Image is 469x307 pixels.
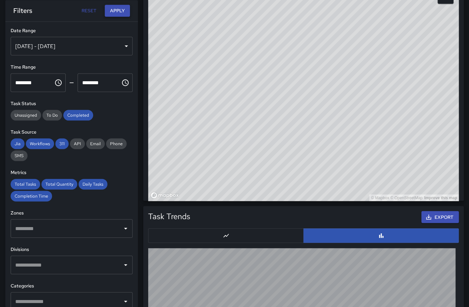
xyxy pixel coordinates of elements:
div: To Do [42,110,62,120]
div: Phone [106,138,127,149]
h6: Divisions [11,246,133,253]
span: 311 [55,141,69,146]
h6: Date Range [11,27,133,34]
div: API [70,138,85,149]
button: Open [121,260,130,270]
button: Line Chart [148,228,304,243]
span: Jia [11,141,25,146]
span: Daily Tasks [79,181,107,187]
h6: Metrics [11,169,133,176]
h6: Time Range [11,63,133,71]
div: Email [86,138,105,149]
span: Total Quantity [41,181,77,187]
button: Apply [105,5,130,17]
h6: Task Status [11,100,133,107]
div: Unassigned [11,110,41,120]
div: Completed [63,110,93,120]
span: SMS [11,153,28,158]
svg: Line Chart [223,232,229,239]
div: Total Quantity [41,179,77,189]
span: Completed [63,112,93,118]
h6: Zones [11,209,133,216]
span: To Do [42,112,62,118]
div: Completion Time [11,191,52,201]
button: Open [121,224,130,233]
h5: Task Trends [148,211,190,221]
span: Total Tasks [11,181,40,187]
div: Total Tasks [11,179,40,189]
span: Unassigned [11,112,41,118]
h6: Task Source [11,128,133,136]
div: Workflows [26,138,54,149]
h6: Filters [13,5,32,16]
span: Email [86,141,105,146]
div: 311 [55,138,69,149]
button: Reset [78,5,99,17]
button: Bar Chart [303,228,459,243]
span: API [70,141,85,146]
button: Export [421,211,459,223]
svg: Bar Chart [378,232,384,239]
span: Workflows [26,141,54,146]
span: Completion Time [11,193,52,199]
div: Jia [11,138,25,149]
div: Daily Tasks [79,179,107,189]
div: SMS [11,150,28,161]
button: Choose time, selected time is 11:59 PM [119,76,132,89]
h6: Categories [11,282,133,289]
button: Open [121,297,130,306]
div: [DATE] - [DATE] [11,37,133,55]
button: Choose time, selected time is 12:00 AM [52,76,65,89]
span: Phone [106,141,127,146]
